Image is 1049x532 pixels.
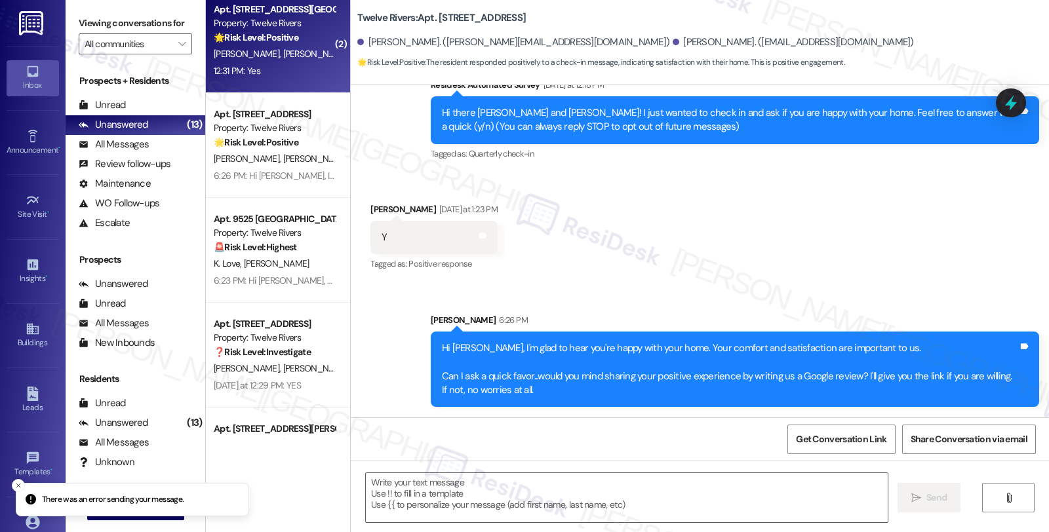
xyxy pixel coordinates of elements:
div: Property: Twelve Rivers [214,436,335,449]
div: (13) [184,413,205,433]
strong: 🌟 Risk Level: Positive [214,31,298,43]
span: [PERSON_NAME] [283,362,349,374]
div: All Messages [79,316,149,330]
div: All Messages [79,138,149,151]
div: Apt. 9525 [GEOGRAPHIC_DATA][US_STATE], 9525 [GEOGRAPHIC_DATA][US_STATE] [214,212,335,226]
i:  [178,39,186,49]
div: Apt. [STREET_ADDRESS][PERSON_NAME][PERSON_NAME] [214,422,335,436]
div: Escalate [79,216,130,230]
div: [DATE] at 12:18 PM [540,78,604,92]
span: [PERSON_NAME] [283,153,349,164]
div: 6:23 PM: Hi [PERSON_NAME], thanks for reaching out. I understand your frustration. Let me look in... [214,275,1029,286]
strong: 🌟 Risk Level: Positive [357,57,425,67]
div: WO Follow-ups [79,197,159,210]
div: Residents [66,372,205,386]
div: Y [382,231,387,244]
strong: ❓ Risk Level: Investigate [214,346,311,358]
strong: 🚨 Risk Level: Highest [214,241,297,253]
span: [PERSON_NAME] [283,48,349,60]
div: [PERSON_NAME] [370,202,498,221]
a: Buildings [7,318,59,353]
span: • [50,465,52,474]
button: Send [898,483,961,512]
div: Unanswered [79,277,148,291]
button: Close toast [12,479,25,492]
span: K. Love [214,257,244,269]
div: Unanswered [79,416,148,430]
img: ResiDesk Logo [19,11,46,35]
p: There was an error sending your message. [42,494,184,506]
label: Viewing conversations for [79,13,192,33]
div: Unanswered [79,118,148,132]
button: Get Conversation Link [787,425,895,454]
div: Hi there [PERSON_NAME] and [PERSON_NAME]! I just wanted to check in and ask if you are happy with... [442,106,1018,134]
span: • [45,272,47,281]
b: Twelve Rivers: Apt. [STREET_ADDRESS] [357,11,526,25]
a: Insights • [7,254,59,289]
div: Apt. [STREET_ADDRESS] [214,317,335,331]
span: [PERSON_NAME] [214,362,283,374]
span: Positive response [408,258,471,269]
span: [PERSON_NAME] [214,153,283,164]
div: Tagged as: [431,144,1039,163]
div: Unread [79,396,126,410]
span: • [47,208,49,217]
div: Unknown [79,455,134,469]
input: All communities [85,33,171,54]
div: [PERSON_NAME] [431,313,1039,332]
button: Share Conversation via email [902,425,1036,454]
div: Apt. [STREET_ADDRESS] [214,107,335,121]
div: Hi [PERSON_NAME], I'm glad to hear you're happy with your home. Your comfort and satisfaction are... [442,341,1018,398]
div: [DATE] at 12:29 PM: YES [214,379,301,391]
div: (13) [184,115,205,135]
a: Site Visit • [7,189,59,225]
span: [PERSON_NAME] [244,257,309,269]
div: Residesk Automated Survey [431,78,1039,96]
div: [PERSON_NAME]. ([PERSON_NAME][EMAIL_ADDRESS][DOMAIN_NAME]) [357,35,669,49]
span: [PERSON_NAME] [214,48,283,60]
span: Quarterly check-in [469,148,534,159]
span: Send [926,491,947,504]
div: Unread [79,297,126,311]
div: 6:26 PM [496,313,527,327]
div: Property: Twelve Rivers [214,331,335,345]
i:  [911,493,921,503]
div: Unread [79,98,126,112]
span: Get Conversation Link [796,432,886,446]
div: Prospects + Residents [66,74,205,88]
a: Leads [7,383,59,418]
a: Templates • [7,447,59,482]
strong: 🌟 Risk Level: Positive [214,136,298,148]
div: [PERSON_NAME]. ([EMAIL_ADDRESS][DOMAIN_NAME]) [673,35,914,49]
div: Review follow-ups [79,157,170,171]
div: Maintenance [79,177,151,191]
div: Apt. [STREET_ADDRESS][GEOGRAPHIC_DATA][STREET_ADDRESS] [214,3,335,16]
i:  [1004,493,1014,503]
div: [DATE] at 1:23 PM [436,202,498,216]
div: Tagged as: [370,254,498,273]
div: Property: Twelve Rivers [214,226,335,240]
span: : The resident responded positively to a check-in message, indicating satisfaction with their hom... [357,56,844,69]
div: Property: Twelve Rivers [214,16,335,30]
div: Property: Twelve Rivers [214,121,335,135]
div: All Messages [79,436,149,449]
a: Inbox [7,60,59,96]
div: New Inbounds [79,336,155,350]
div: Prospects [66,253,205,267]
div: 12:31 PM: Yes [214,65,260,77]
span: • [58,143,60,153]
span: Share Conversation via email [911,432,1027,446]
